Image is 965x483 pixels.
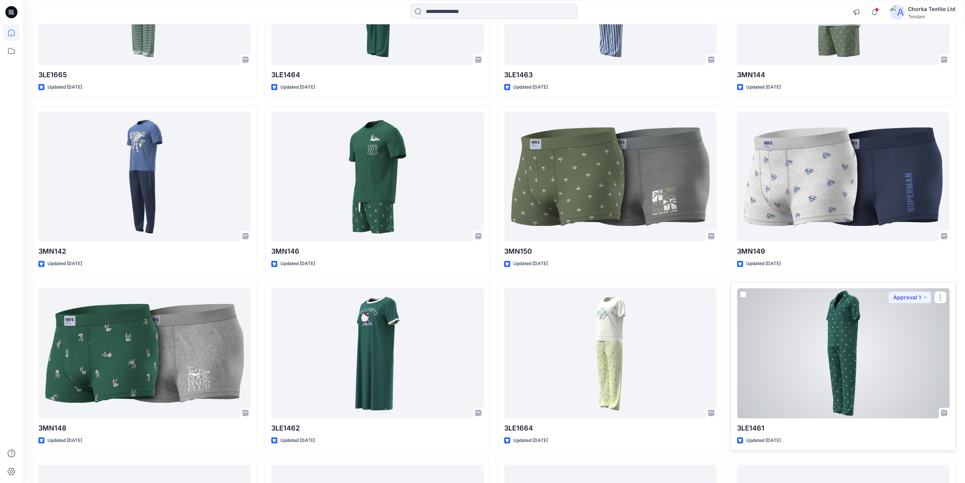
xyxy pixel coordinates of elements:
a: 3LE1462 [271,288,484,418]
p: 3MN142 [38,246,251,257]
p: Updated [DATE] [746,437,781,445]
p: 3LE1665 [38,70,251,80]
p: 3LE1461 [737,423,949,434]
p: Updated [DATE] [746,83,781,91]
p: 3MN146 [271,246,484,257]
p: Updated [DATE] [280,260,315,268]
p: Updated [DATE] [280,437,315,445]
a: 3MN146 [271,112,484,242]
p: Updated [DATE] [47,437,82,445]
p: 3LE1464 [271,70,484,80]
a: 3MN150 [504,112,717,242]
p: Updated [DATE] [746,260,781,268]
p: 3LE1462 [271,423,484,434]
p: 3LE1664 [504,423,717,434]
p: Updated [DATE] [513,83,548,91]
a: 3MN149 [737,112,949,242]
img: avatar [890,5,905,20]
a: 3LE1461 [737,288,949,418]
p: 3MN149 [737,246,949,257]
p: Updated [DATE] [513,437,548,445]
div: Tendam [908,14,956,19]
p: Updated [DATE] [47,83,82,91]
p: 3MN150 [504,246,717,257]
p: 3MN148 [38,423,251,434]
a: 3MN148 [38,288,251,418]
a: 3LE1664 [504,288,717,418]
div: Chorka Textile Ltd [908,5,956,14]
p: Updated [DATE] [280,83,315,91]
p: 3MN144 [737,70,949,80]
p: Updated [DATE] [513,260,548,268]
p: Updated [DATE] [47,260,82,268]
a: 3MN142 [38,112,251,242]
p: 3LE1463 [504,70,717,80]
